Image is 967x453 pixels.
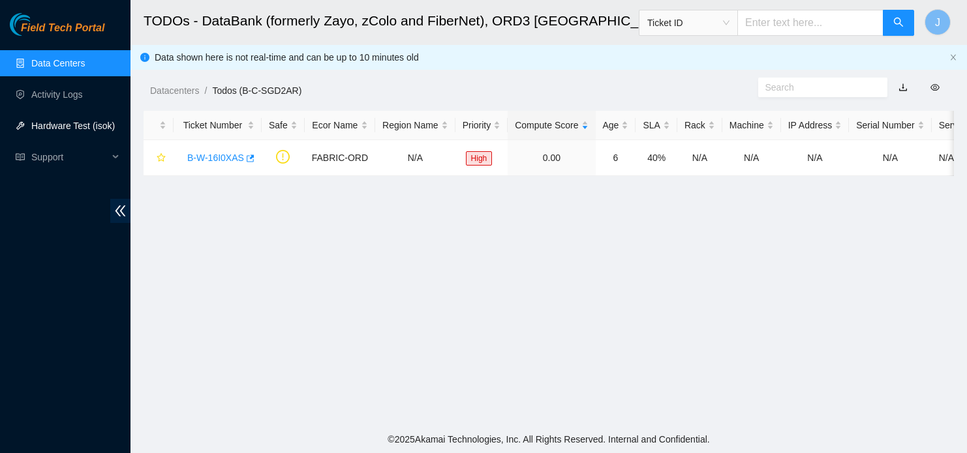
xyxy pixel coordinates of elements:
td: N/A [781,140,849,176]
td: 40% [636,140,677,176]
button: download [889,77,917,98]
span: read [16,153,25,162]
button: J [925,9,951,35]
span: exclamation-circle [276,150,290,164]
button: close [949,53,957,62]
td: N/A [722,140,781,176]
span: High [466,151,493,166]
a: Hardware Test (isok) [31,121,115,131]
button: star [151,147,166,168]
td: N/A [849,140,931,176]
input: Search [765,80,870,95]
a: Todos (B-C-SGD2AR) [212,85,301,96]
span: / [204,85,207,96]
a: download [898,82,908,93]
a: Data Centers [31,58,85,68]
span: double-left [110,199,130,223]
footer: © 2025 Akamai Technologies, Inc. All Rights Reserved. Internal and Confidential. [130,426,967,453]
td: N/A [375,140,455,176]
span: close [949,53,957,61]
span: J [935,14,940,31]
td: 6 [596,140,636,176]
img: Akamai Technologies [10,13,66,36]
td: FABRIC-ORD [305,140,375,176]
input: Enter text here... [737,10,883,36]
span: Support [31,144,108,170]
span: eye [930,83,940,92]
a: Akamai TechnologiesField Tech Portal [10,23,104,40]
td: 0.00 [508,140,595,176]
a: Activity Logs [31,89,83,100]
td: N/A [677,140,722,176]
span: search [893,17,904,29]
a: B-W-16I0XAS [187,153,244,163]
span: Field Tech Portal [21,22,104,35]
a: Datacenters [150,85,199,96]
span: Ticket ID [647,13,729,33]
button: search [883,10,914,36]
span: star [157,153,166,164]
